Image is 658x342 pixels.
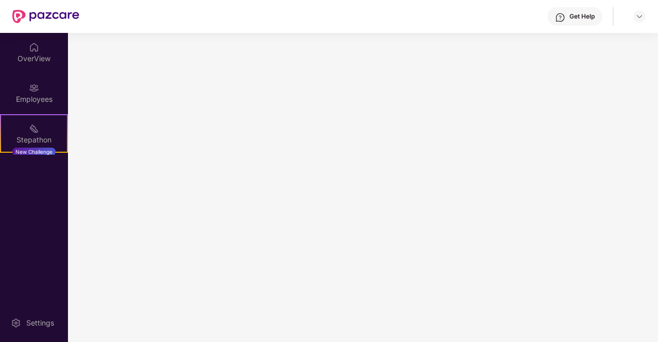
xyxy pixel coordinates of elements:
[12,148,56,156] div: New Challenge
[29,123,39,134] img: svg+xml;base64,PHN2ZyB4bWxucz0iaHR0cDovL3d3dy53My5vcmcvMjAwMC9zdmciIHdpZHRoPSIyMSIgaGVpZ2h0PSIyMC...
[635,12,644,21] img: svg+xml;base64,PHN2ZyBpZD0iRHJvcGRvd24tMzJ4MzIiIHhtbG5zPSJodHRwOi8vd3d3LnczLm9yZy8yMDAwL3N2ZyIgd2...
[11,318,21,328] img: svg+xml;base64,PHN2ZyBpZD0iU2V0dGluZy0yMHgyMCIgeG1sbnM9Imh0dHA6Ly93d3cudzMub3JnLzIwMDAvc3ZnIiB3aW...
[555,12,565,23] img: svg+xml;base64,PHN2ZyBpZD0iSGVscC0zMngzMiIgeG1sbnM9Imh0dHA6Ly93d3cudzMub3JnLzIwMDAvc3ZnIiB3aWR0aD...
[12,10,79,23] img: New Pazcare Logo
[569,12,595,21] div: Get Help
[1,135,67,145] div: Stepathon
[23,318,57,328] div: Settings
[29,42,39,52] img: svg+xml;base64,PHN2ZyBpZD0iSG9tZSIgeG1sbnM9Imh0dHA6Ly93d3cudzMub3JnLzIwMDAvc3ZnIiB3aWR0aD0iMjAiIG...
[29,83,39,93] img: svg+xml;base64,PHN2ZyBpZD0iRW1wbG95ZWVzIiB4bWxucz0iaHR0cDovL3d3dy53My5vcmcvMjAwMC9zdmciIHdpZHRoPS...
